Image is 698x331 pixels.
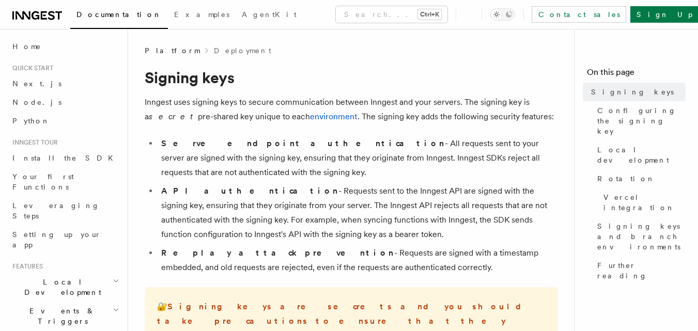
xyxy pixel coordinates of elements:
a: Documentation [70,3,168,29]
a: Install the SDK [8,149,121,167]
span: Vercel integration [603,192,686,213]
span: Install the SDK [12,154,119,162]
h1: Signing keys [145,68,558,87]
p: Inngest uses signing keys to secure communication between Inngest and your servers. The signing k... [145,95,558,124]
strong: Replay attack prevention [161,248,394,258]
span: AgentKit [242,10,297,19]
li: - All requests sent to your server are signed with the signing key, ensuring that they originate ... [158,136,558,180]
span: Features [8,262,43,271]
li: - Requests are signed with a timestamp embedded, and old requests are rejected, even if the reque... [158,246,558,275]
span: Leveraging Steps [12,201,100,220]
span: Rotation [597,174,655,184]
a: Your first Functions [8,167,121,196]
span: Configuring the signing key [597,105,686,136]
a: Home [8,37,121,56]
strong: API authentication [161,186,338,196]
button: Local Development [8,273,121,302]
span: Home [12,41,41,52]
button: Events & Triggers [8,302,121,330]
span: Next.js [12,80,61,88]
span: Python [12,117,50,125]
a: Node.js [8,93,121,112]
a: Rotation [593,169,686,188]
h4: On this page [587,66,686,83]
a: Next.js [8,74,121,93]
span: Signing keys [591,87,674,97]
span: Documentation [76,10,162,19]
a: Signing keys [587,83,686,101]
li: - Requests sent to the Inngest API are signed with the signing key, ensuring that they originate ... [158,184,558,242]
a: AgentKit [236,3,303,28]
span: Inngest tour [8,138,58,147]
a: Examples [168,3,236,28]
a: Leveraging Steps [8,196,121,225]
a: Deployment [214,45,271,56]
button: Toggle dark mode [490,8,515,21]
a: Local development [593,140,686,169]
span: Further reading [597,260,686,281]
span: Events & Triggers [8,306,113,326]
strong: Serve endpoint authentication [161,138,445,148]
span: Your first Functions [12,172,74,191]
span: Node.js [12,98,61,106]
a: Signing keys and branch environments [593,217,686,256]
a: Setting up your app [8,225,121,254]
a: Configuring the signing key [593,101,686,140]
span: Setting up your app [12,230,101,249]
a: Python [8,112,121,130]
span: Quick start [8,64,53,72]
a: Contact sales [532,6,626,23]
a: Vercel integration [599,188,686,217]
span: Platform [145,45,199,56]
em: secret [149,112,198,121]
a: Further reading [593,256,686,285]
a: environment [310,112,358,121]
button: Search...Ctrl+K [336,6,447,23]
span: Examples [174,10,229,19]
span: Local development [597,145,686,165]
span: Signing keys and branch environments [597,221,686,252]
kbd: Ctrl+K [418,9,441,20]
span: Local Development [8,277,113,297]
